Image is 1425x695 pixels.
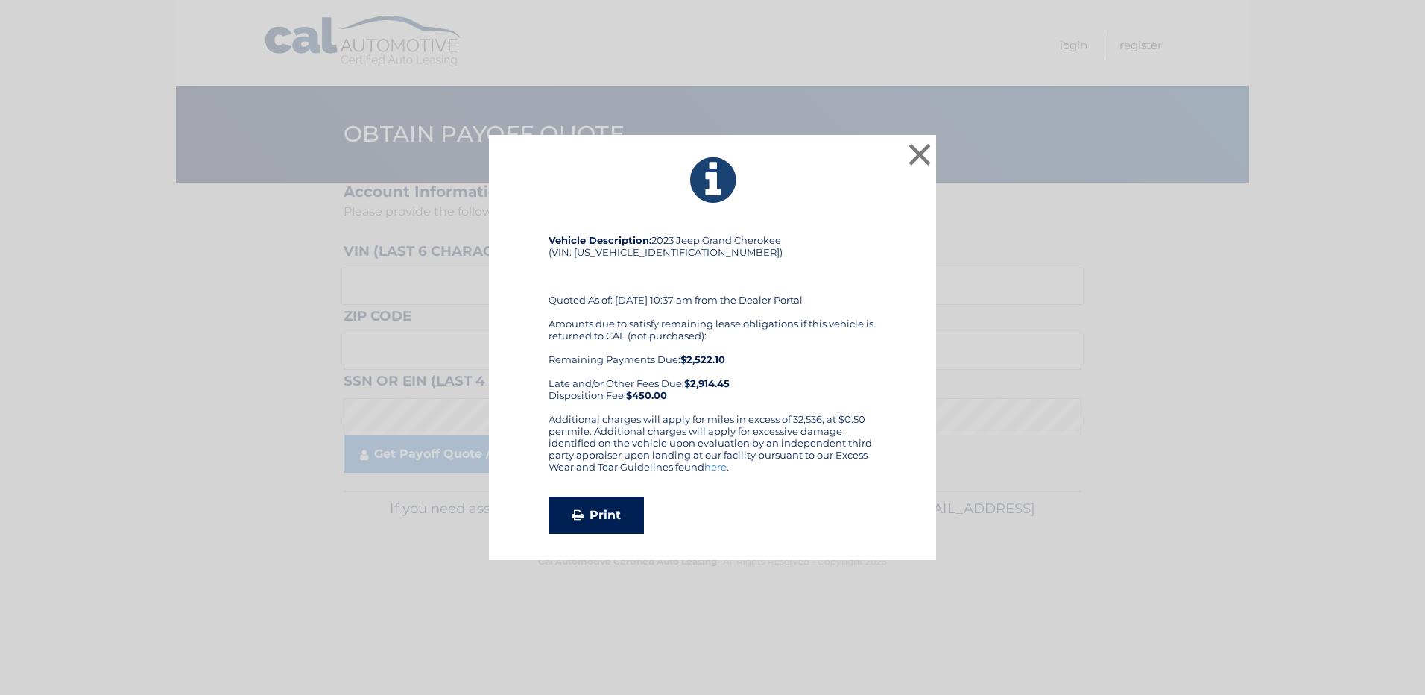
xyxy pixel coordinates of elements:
[626,389,667,401] strong: $450.00
[549,413,876,485] div: Additional charges will apply for miles in excess of 32,536, at $0.50 per mile. Additional charge...
[684,377,730,389] b: $2,914.45
[549,497,644,534] a: Print
[549,318,876,401] div: Amounts due to satisfy remaining lease obligations if this vehicle is returned to CAL (not purcha...
[549,234,651,246] strong: Vehicle Description:
[549,234,876,413] div: 2023 Jeep Grand Cherokee (VIN: [US_VEHICLE_IDENTIFICATION_NUMBER]) Quoted As of: [DATE] 10:37 am ...
[704,461,727,473] a: here
[905,139,935,169] button: ×
[680,353,725,365] b: $2,522.10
